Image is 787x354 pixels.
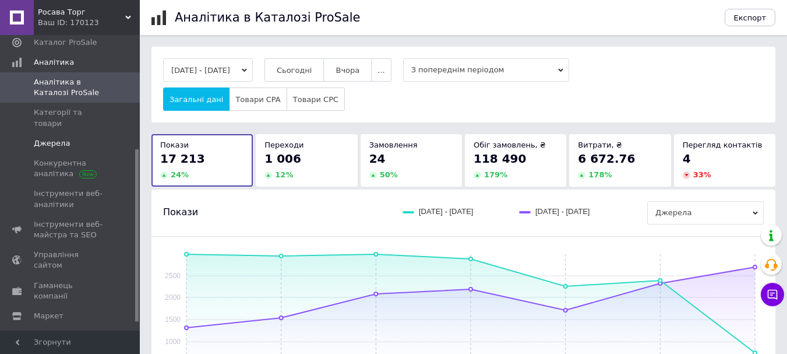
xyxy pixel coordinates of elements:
span: 33 % [693,170,711,179]
span: Товари CPC [293,95,338,104]
span: 24 [369,152,386,166]
button: Загальні дані [163,87,230,111]
span: Управління сайтом [34,250,108,271]
span: 24 % [171,170,189,179]
text: 1000 [165,338,181,346]
span: 50 % [380,170,398,179]
text: 2500 [165,272,181,280]
h1: Аналітика в Каталозі ProSale [175,10,360,24]
span: 6 672.76 [578,152,635,166]
button: Експорт [725,9,776,26]
span: Категорії та товари [34,107,108,128]
button: Сьогодні [264,58,324,82]
span: Покази [160,141,189,149]
button: Вчора [323,58,372,82]
button: Товари CPA [229,87,287,111]
span: 179 % [484,170,507,179]
span: Обіг замовлень, ₴ [474,141,546,149]
button: [DATE] - [DATE] [163,58,253,82]
span: Джерела [647,201,764,225]
button: Чат з покупцем [761,283,784,306]
span: 118 490 [474,152,526,166]
span: ... [377,66,384,75]
span: Інструменти веб-майстра та SEO [34,219,108,240]
span: Маркет [34,311,63,321]
span: Товари CPA [235,95,280,104]
span: Аналітика [34,57,74,68]
span: Переходи [264,141,303,149]
span: 12 % [275,170,293,179]
span: Інструменти веб-аналітики [34,188,108,209]
span: 17 213 [160,152,205,166]
span: 4 [683,152,691,166]
span: Джерела [34,138,70,149]
button: Товари CPC [287,87,345,111]
span: Замовлення [369,141,418,149]
span: Каталог ProSale [34,37,97,48]
span: Загальні дані [170,95,223,104]
span: 1 006 [264,152,301,166]
span: Аналітика в Каталозі ProSale [34,77,108,98]
span: Конкурентна аналітика [34,158,108,179]
span: Гаманець компанії [34,281,108,302]
span: 178 % [588,170,612,179]
span: Експорт [734,13,767,22]
text: 1500 [165,316,181,324]
button: ... [371,58,391,82]
span: Покази [163,206,198,219]
span: Витрати, ₴ [578,141,622,149]
text: 2000 [165,293,181,302]
span: Сьогодні [277,66,312,75]
span: Перегляд контактів [683,141,763,149]
div: Ваш ID: 170123 [38,17,140,28]
span: З попереднім періодом [403,58,569,82]
span: Росава Торг [38,7,125,17]
span: Вчора [336,66,359,75]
